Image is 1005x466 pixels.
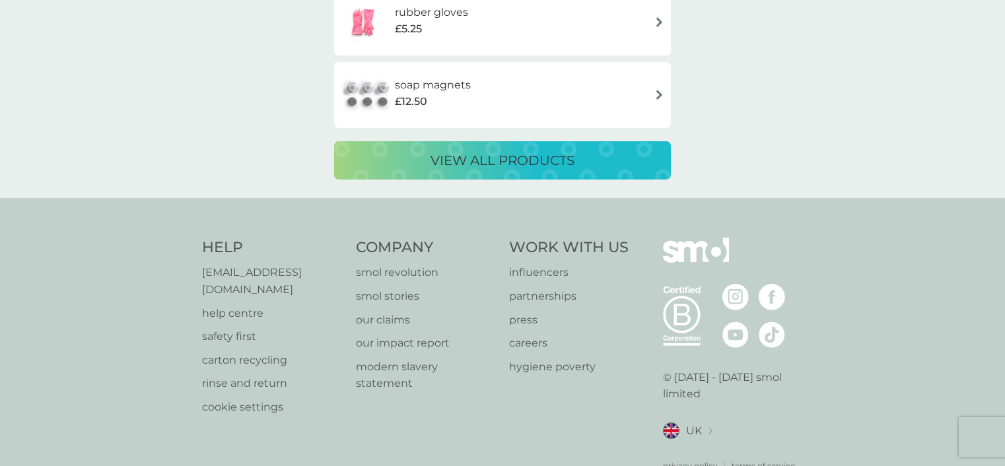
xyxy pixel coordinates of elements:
img: arrow right [654,17,664,27]
p: © [DATE] - [DATE] smol limited [663,369,804,403]
h6: soap magnets [395,77,471,94]
a: smol stories [356,288,497,305]
img: visit the smol Facebook page [759,284,785,310]
h4: Company [356,238,497,258]
h4: Help [202,238,343,258]
a: smol revolution [356,264,497,281]
img: soap magnets [341,72,395,118]
img: smol [663,238,729,283]
span: £5.25 [395,20,422,38]
span: £12.50 [395,93,427,110]
a: carton recycling [202,352,343,369]
a: press [509,312,629,329]
a: careers [509,335,629,352]
a: influencers [509,264,629,281]
img: visit the smol Youtube page [722,321,749,348]
p: view all products [431,150,574,171]
span: UK [686,422,702,440]
img: visit the smol Instagram page [722,284,749,310]
a: safety first [202,328,343,345]
h4: Work With Us [509,238,629,258]
a: cookie settings [202,399,343,416]
a: partnerships [509,288,629,305]
h6: rubber gloves [395,4,468,21]
a: help centre [202,305,343,322]
img: arrow right [654,90,664,100]
a: our claims [356,312,497,329]
img: visit the smol Tiktok page [759,321,785,348]
button: view all products [334,141,671,180]
a: [EMAIL_ADDRESS][DOMAIN_NAME] [202,264,343,298]
img: select a new location [709,428,712,435]
a: rinse and return [202,375,343,392]
a: hygiene poverty [509,358,629,376]
img: UK flag [663,422,679,439]
a: modern slavery statement [356,358,497,392]
a: our impact report [356,335,497,352]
